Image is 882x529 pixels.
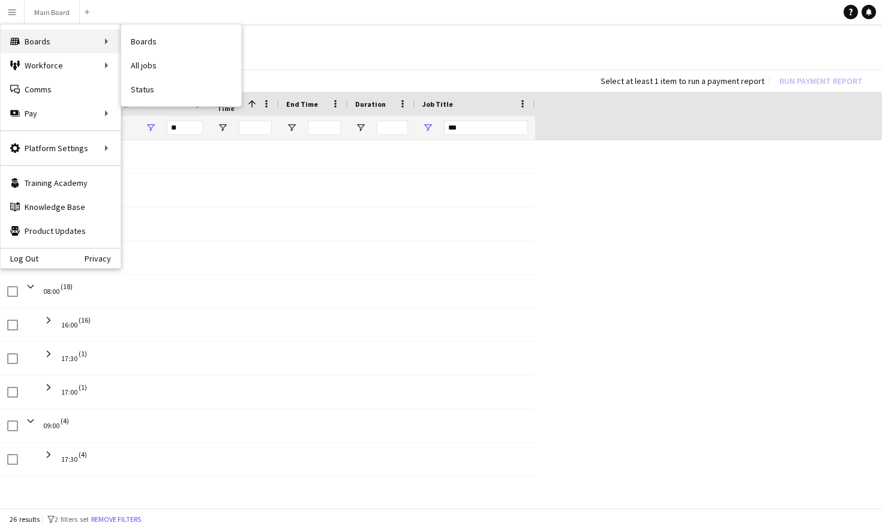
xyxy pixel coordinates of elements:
a: Privacy [85,254,121,263]
span: End Time [286,100,318,109]
div: Pay [1,101,121,125]
div: Select at least 1 item to run a payment report [601,76,764,86]
span: 09:00 [43,409,59,443]
input: Start Time Filter Input [239,121,272,135]
a: Training Academy [1,171,121,195]
button: Open Filter Menu [286,122,297,133]
span: Duration [355,100,386,109]
div: Platform Settings [1,136,121,160]
span: (4) [61,409,69,432]
a: Status [121,77,241,101]
span: Job Title [422,100,453,109]
input: End Time Filter Input [308,121,341,135]
div: Boards [1,29,121,53]
button: Open Filter Menu [145,122,156,133]
span: 17:30 [61,342,77,375]
a: Log Out [1,254,38,263]
span: (1) [79,375,87,399]
span: (4) [79,443,87,466]
a: Boards [121,29,241,53]
button: Open Filter Menu [217,122,228,133]
span: (1) [79,342,87,365]
button: Main Board [25,1,80,24]
button: Open Filter Menu [422,122,433,133]
span: 17:30 [61,443,77,476]
div: Workforce [1,53,121,77]
a: Product Updates [1,219,121,243]
span: 17:00 [61,375,77,409]
a: Knowledge Base [1,195,121,219]
span: 16:00 [61,308,77,342]
button: Remove filters [89,513,143,526]
input: Date Filter Input [167,121,203,135]
button: Open Filter Menu [355,122,366,133]
span: 2 filters set [55,515,89,524]
span: 08:00 [43,275,59,308]
input: Job Title Filter Input [444,121,528,135]
a: All jobs [121,53,241,77]
a: Comms [1,77,121,101]
span: (18) [61,275,73,298]
span: (16) [79,308,91,332]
